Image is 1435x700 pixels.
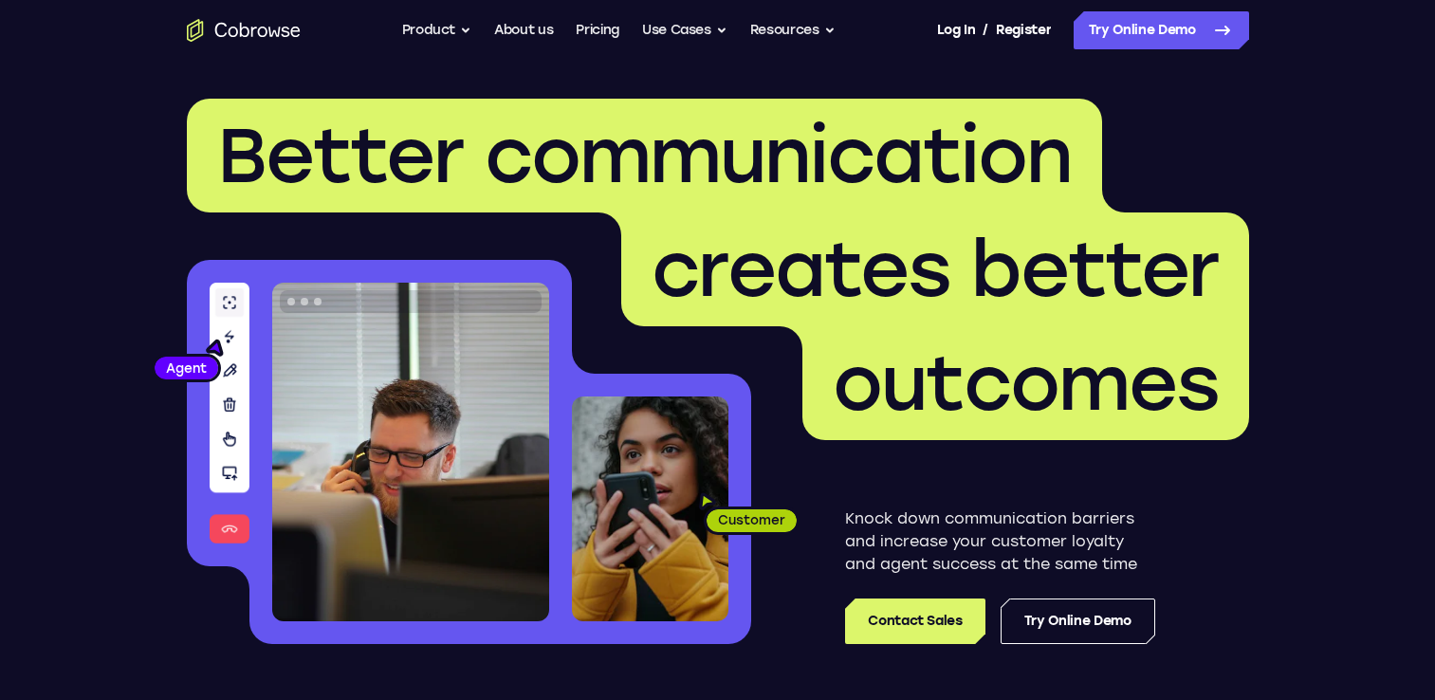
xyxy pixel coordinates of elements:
[983,19,988,42] span: /
[1001,599,1155,644] a: Try Online Demo
[402,11,472,49] button: Product
[1074,11,1249,49] a: Try Online Demo
[272,283,549,621] img: A customer support agent talking on the phone
[572,396,728,621] img: A customer holding their phone
[217,110,1072,201] span: Better communication
[833,338,1219,429] span: outcomes
[996,11,1051,49] a: Register
[494,11,553,49] a: About us
[750,11,836,49] button: Resources
[937,11,975,49] a: Log In
[576,11,619,49] a: Pricing
[845,507,1155,576] p: Knock down communication barriers and increase your customer loyalty and agent success at the sam...
[652,224,1219,315] span: creates better
[845,599,984,644] a: Contact Sales
[187,19,301,42] a: Go to the home page
[642,11,727,49] button: Use Cases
